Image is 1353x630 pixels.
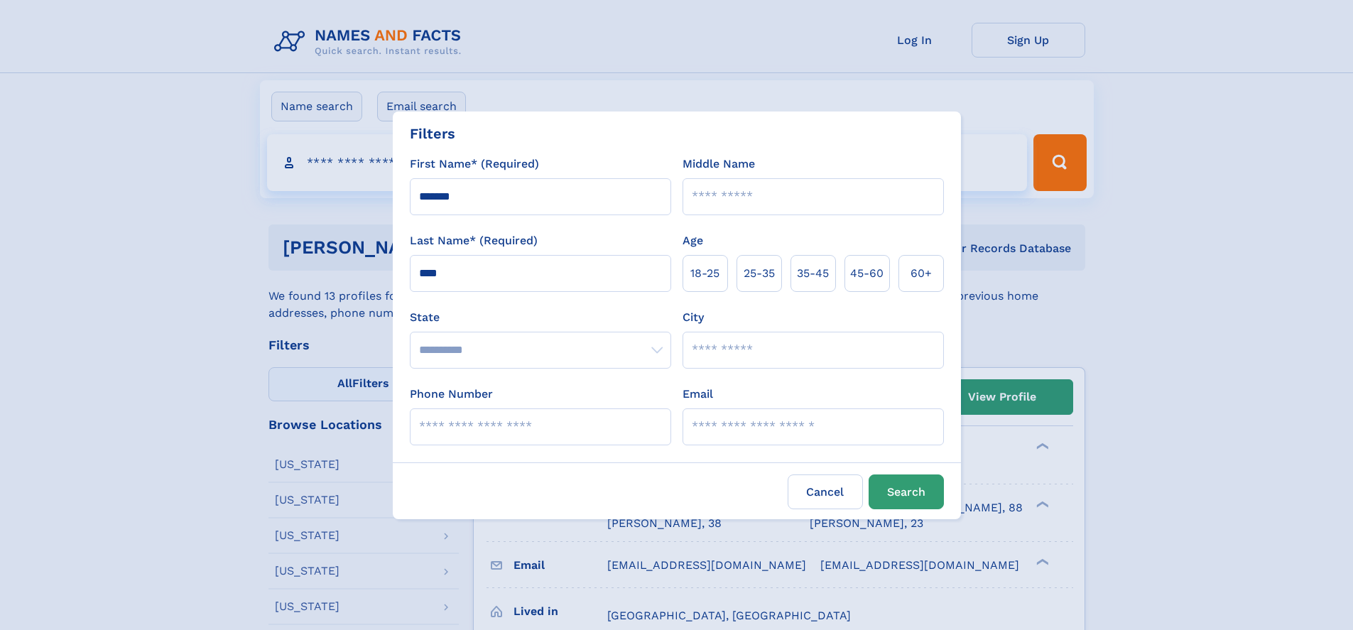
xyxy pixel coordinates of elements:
[797,265,829,282] span: 35‑45
[410,309,671,326] label: State
[683,309,704,326] label: City
[788,474,863,509] label: Cancel
[410,232,538,249] label: Last Name* (Required)
[911,265,932,282] span: 60+
[410,386,493,403] label: Phone Number
[683,232,703,249] label: Age
[869,474,944,509] button: Search
[690,265,719,282] span: 18‑25
[410,156,539,173] label: First Name* (Required)
[683,156,755,173] label: Middle Name
[683,386,713,403] label: Email
[410,123,455,144] div: Filters
[744,265,775,282] span: 25‑35
[850,265,884,282] span: 45‑60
